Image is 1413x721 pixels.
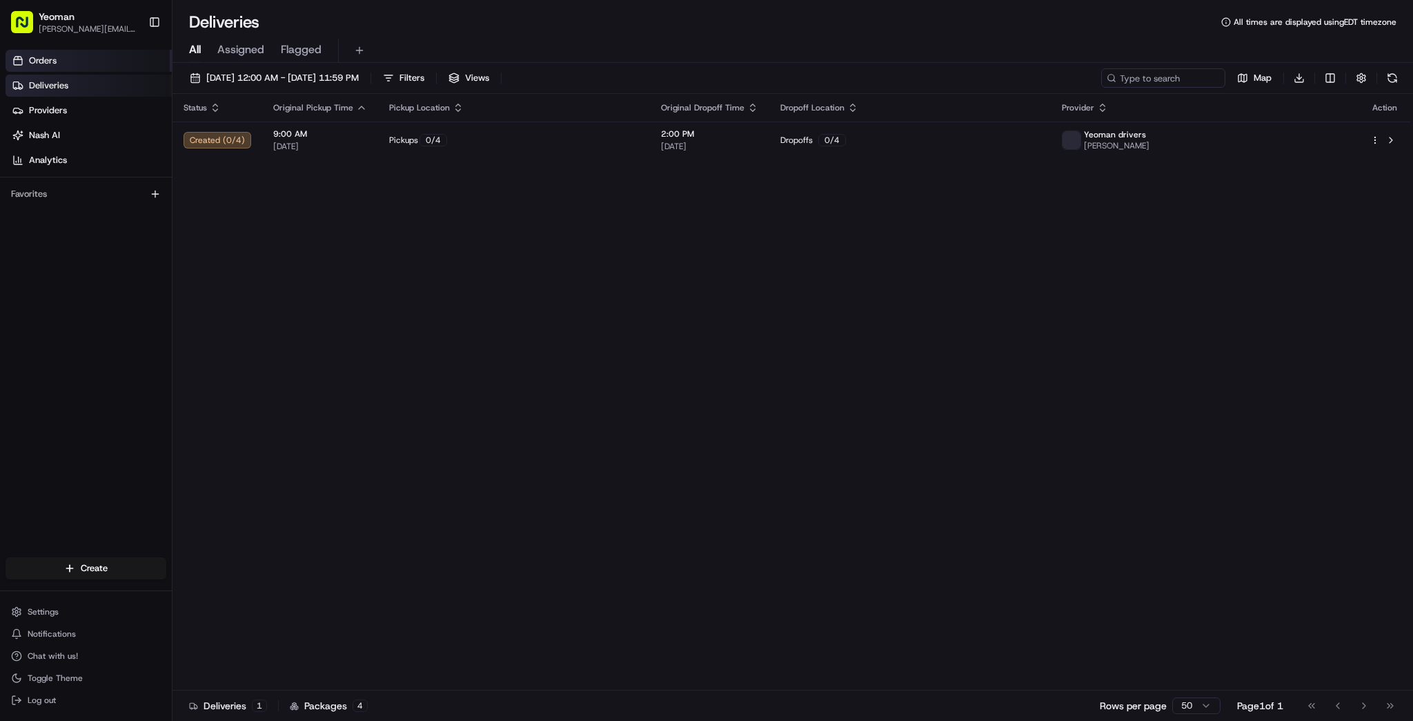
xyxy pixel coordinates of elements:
span: Map [1254,72,1272,84]
button: Views [442,68,495,88]
span: Orders [29,55,57,67]
a: Deliveries [6,75,172,97]
button: Start new chat [235,136,251,153]
button: Yeoman [39,10,75,23]
a: 💻API Documentation [111,195,227,220]
span: Notifications [28,628,76,640]
div: 1 [252,700,267,712]
span: All [189,41,201,58]
div: Packages [290,699,368,713]
button: Yeoman[PERSON_NAME][EMAIL_ADDRESS][DOMAIN_NAME] [6,6,143,39]
span: [DATE] 12:00 AM - [DATE] 11:59 PM [206,72,359,84]
button: Notifications [6,624,166,644]
span: Knowledge Base [28,200,106,214]
span: Dropoffs [780,135,813,146]
button: Chat with us! [6,646,166,666]
span: Original Dropoff Time [661,102,744,113]
span: 9:00 AM [273,128,367,140]
span: Provider [1062,102,1094,113]
div: Start new chat [47,132,226,146]
button: Map [1231,68,1278,88]
input: Clear [36,89,228,104]
div: 💻 [117,202,128,213]
span: API Documentation [130,200,221,214]
span: Log out [28,695,56,706]
a: Orders [6,50,172,72]
span: Original Pickup Time [273,102,353,113]
div: 📗 [14,202,25,213]
span: Views [465,72,489,84]
div: We're available if you need us! [47,146,175,157]
a: 📗Knowledge Base [8,195,111,220]
button: [PERSON_NAME][EMAIL_ADDRESS][DOMAIN_NAME] [39,23,137,35]
div: 4 [353,700,368,712]
span: Deliveries [29,79,68,92]
span: [PERSON_NAME] [1084,140,1149,151]
a: Powered byPylon [97,233,167,244]
button: Create [6,557,166,579]
div: 0 / 4 [818,134,846,146]
span: Filters [399,72,424,84]
span: Pylon [137,234,167,244]
div: Action [1370,102,1399,113]
button: [DATE] 12:00 AM - [DATE] 11:59 PM [184,68,365,88]
button: Refresh [1383,68,1402,88]
span: Yeoman drivers [1084,129,1146,140]
input: Type to search [1101,68,1225,88]
a: Analytics [6,149,172,171]
span: Flagged [281,41,322,58]
span: Analytics [29,154,67,166]
span: Providers [29,104,67,117]
div: 0 / 4 [419,134,447,146]
span: Status [184,102,207,113]
span: Chat with us! [28,651,78,662]
p: Welcome 👋 [14,55,251,77]
button: Log out [6,691,166,710]
div: Deliveries [189,699,267,713]
img: 1736555255976-a54dd68f-1ca7-489b-9aae-adbdc363a1c4 [14,132,39,157]
span: 2:00 PM [661,128,758,140]
span: Dropoff Location [780,102,844,113]
span: [DATE] [661,141,758,152]
button: Toggle Theme [6,669,166,688]
span: Settings [28,606,59,617]
span: All times are displayed using EDT timezone [1234,17,1396,28]
span: [DATE] [273,141,367,152]
button: Settings [6,602,166,622]
div: Favorites [6,183,166,205]
a: Nash AI [6,124,172,146]
div: Page 1 of 1 [1237,699,1283,713]
img: Nash [14,14,41,41]
span: Create [81,562,108,575]
p: Rows per page [1100,699,1167,713]
span: Assigned [217,41,264,58]
button: Filters [377,68,431,88]
span: Pickups [389,135,418,146]
span: Pickup Location [389,102,450,113]
h1: Deliveries [189,11,259,33]
span: Toggle Theme [28,673,83,684]
a: Providers [6,99,172,122]
span: Nash AI [29,129,60,142]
